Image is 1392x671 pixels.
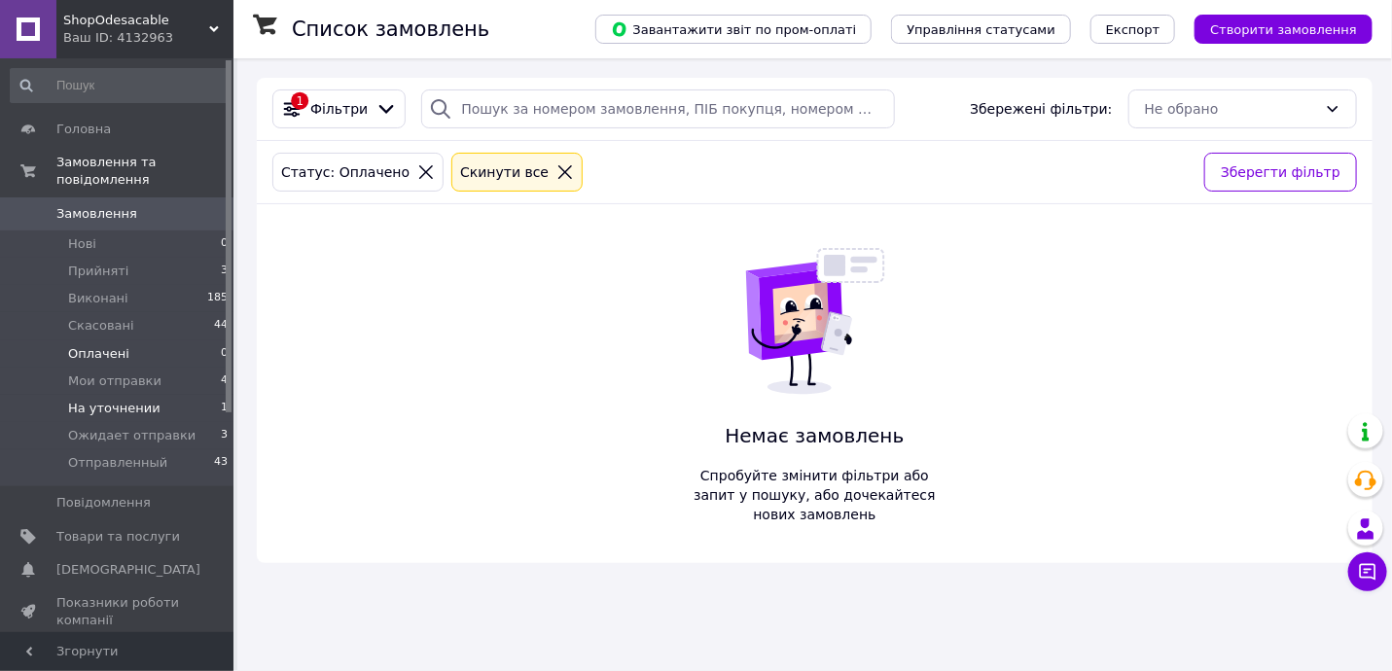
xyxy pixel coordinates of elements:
span: Товари та послуги [56,528,180,546]
span: Завантажити звіт по пром-оплаті [611,20,856,38]
span: Експорт [1106,22,1160,37]
input: Пошук [10,68,230,103]
span: Отправленный [68,454,167,472]
span: 4 [221,372,228,390]
span: Фільтри [310,99,368,119]
a: Створити замовлення [1175,20,1373,36]
span: Немає замовлень [687,422,944,450]
span: Замовлення та повідомлення [56,154,233,189]
span: Ожидает отправки [68,427,196,444]
span: Збережені фільтри: [970,99,1112,119]
span: Скасовані [68,317,134,335]
span: 185 [207,290,228,307]
span: ShopOdesacable [63,12,209,29]
span: Замовлення [56,205,137,223]
button: Завантажити звіт по пром-оплаті [595,15,872,44]
span: Головна [56,121,111,138]
button: Чат з покупцем [1348,552,1387,591]
button: Зберегти фільтр [1204,153,1357,192]
span: Створити замовлення [1210,22,1357,37]
h1: Список замовлень [292,18,489,41]
span: Мои отправки [68,372,161,390]
span: На уточнении [68,400,161,417]
span: Виконані [68,290,128,307]
span: Оплачені [68,345,129,363]
span: [DEMOGRAPHIC_DATA] [56,561,200,579]
div: Статус: Оплачено [277,161,413,183]
button: Створити замовлення [1195,15,1373,44]
span: 3 [221,427,228,444]
span: Прийняті [68,263,128,280]
span: Нові [68,235,96,253]
div: Не обрано [1145,98,1317,120]
span: Показники роботи компанії [56,594,180,629]
span: 0 [221,235,228,253]
span: 1 [221,400,228,417]
span: 43 [214,454,228,472]
div: Ваш ID: 4132963 [63,29,233,47]
span: 44 [214,317,228,335]
button: Управління статусами [891,15,1071,44]
button: Експорт [1090,15,1176,44]
span: Управління статусами [907,22,1055,37]
span: Зберегти фільтр [1221,161,1340,183]
span: 3 [221,263,228,280]
div: Cкинути все [456,161,553,183]
span: Спробуйте змінити фільтри або запит у пошуку, або дочекайтеся нових замовлень [687,466,944,524]
span: 0 [221,345,228,363]
input: Пошук за номером замовлення, ПІБ покупця, номером телефону, Email, номером накладної [421,89,895,128]
span: Повідомлення [56,494,151,512]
